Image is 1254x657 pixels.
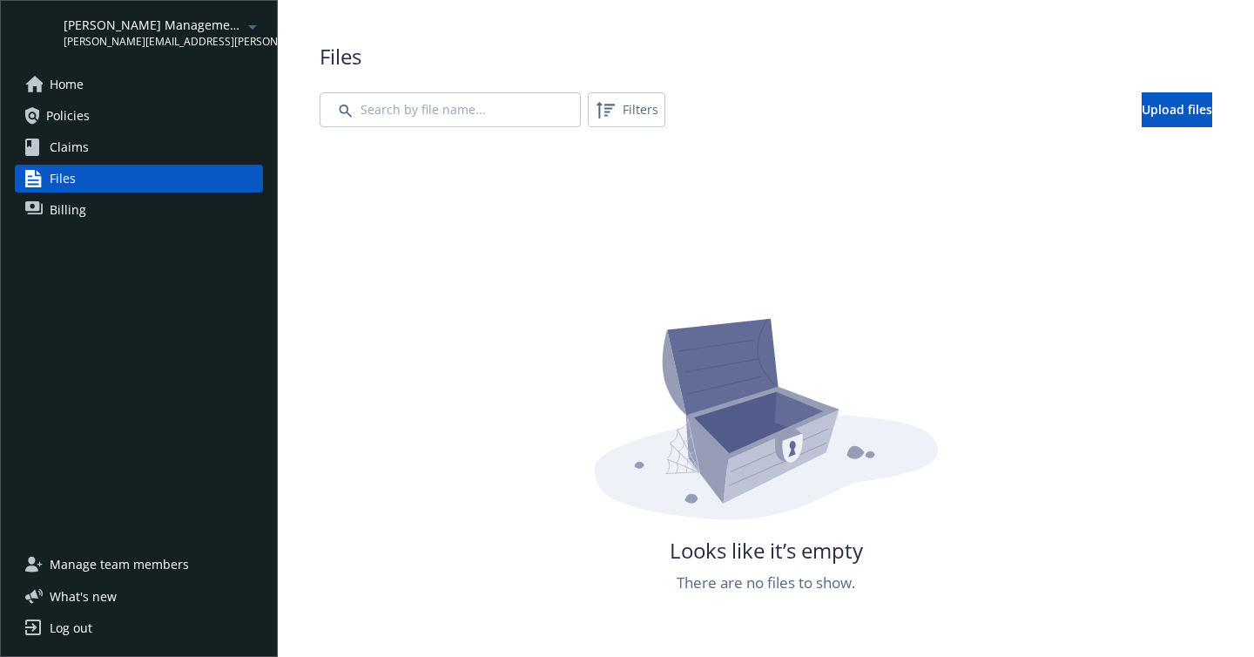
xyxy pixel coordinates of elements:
a: Billing [15,196,263,224]
a: Policies [15,102,263,130]
span: Filters [591,96,662,124]
span: [PERSON_NAME][EMAIL_ADDRESS][PERSON_NAME][DOMAIN_NAME] [64,34,242,50]
a: Claims [15,133,263,161]
span: Policies [46,102,90,130]
input: Search by file name... [320,92,581,127]
span: Looks like it’s empty [670,536,863,566]
span: Home [50,71,84,98]
div: Log out [50,614,92,642]
button: What's new [15,587,145,606]
span: Upload files [1142,101,1212,118]
span: There are no files to show. [677,572,855,594]
span: What ' s new [50,587,117,606]
span: Filters [623,100,658,119]
a: Manage team members [15,551,263,579]
span: [PERSON_NAME] Management Company [64,16,242,34]
a: arrowDropDown [242,16,263,37]
span: Files [50,165,76,193]
button: Filters [588,92,665,127]
span: Billing [50,196,86,224]
span: Claims [50,133,89,161]
a: Home [15,71,263,98]
img: yH5BAEAAAAALAAAAAABAAEAAAIBRAA7 [15,15,50,50]
span: Manage team members [50,551,189,579]
button: [PERSON_NAME] Management Company[PERSON_NAME][EMAIL_ADDRESS][PERSON_NAME][DOMAIN_NAME]arrowDropDown [64,15,263,50]
a: Upload files [1142,92,1212,127]
span: Files [320,42,1212,71]
a: Files [15,165,263,193]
